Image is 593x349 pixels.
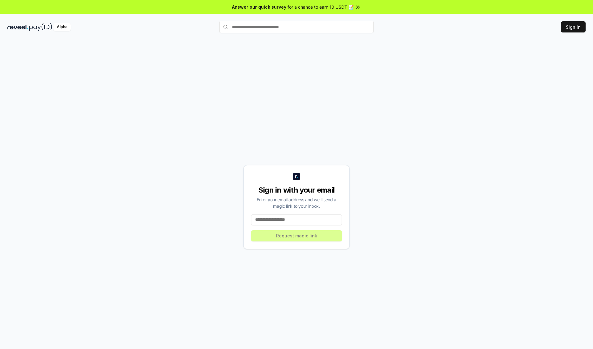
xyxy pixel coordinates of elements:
div: Alpha [53,23,71,31]
div: Enter your email address and we’ll send a magic link to your inbox. [251,196,342,209]
img: pay_id [29,23,52,31]
div: Sign in with your email [251,185,342,195]
img: reveel_dark [7,23,28,31]
span: Answer our quick survey [232,4,286,10]
span: for a chance to earn 10 USDT 📝 [288,4,354,10]
img: logo_small [293,173,300,180]
button: Sign In [561,21,586,32]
